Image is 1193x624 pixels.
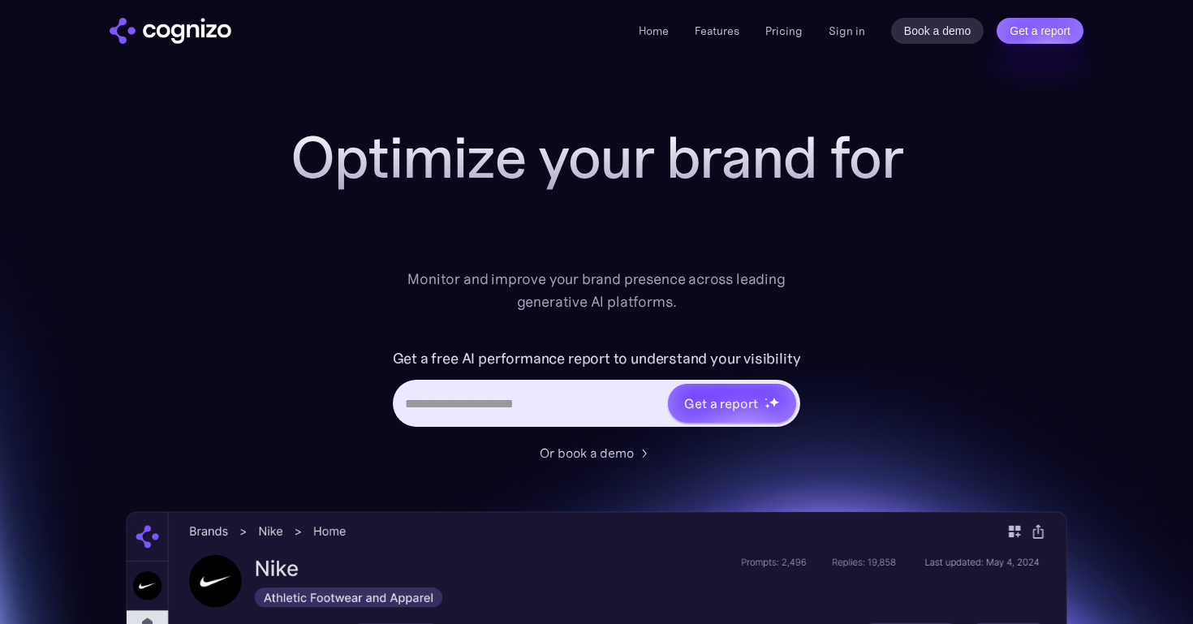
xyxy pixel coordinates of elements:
[829,21,865,41] a: Sign in
[639,24,669,38] a: Home
[393,346,801,372] label: Get a free AI performance report to understand your visibility
[764,398,767,400] img: star
[769,397,779,407] img: star
[891,18,984,44] a: Book a demo
[997,18,1083,44] a: Get a report
[110,18,231,44] a: home
[695,24,739,38] a: Features
[765,24,803,38] a: Pricing
[272,125,921,190] h1: Optimize your brand for
[540,443,634,463] div: Or book a demo
[540,443,653,463] a: Or book a demo
[397,268,796,313] div: Monitor and improve your brand presence across leading generative AI platforms.
[110,18,231,44] img: cognizo logo
[684,394,757,413] div: Get a report
[393,346,801,435] form: Hero URL Input Form
[764,403,770,409] img: star
[666,382,798,424] a: Get a reportstarstarstar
